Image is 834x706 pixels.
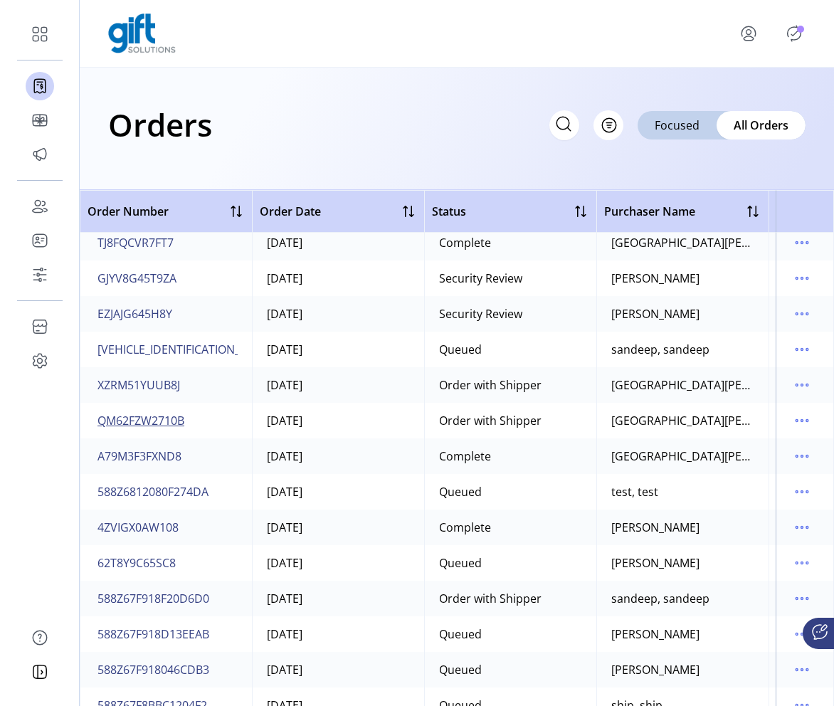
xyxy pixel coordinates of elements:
[252,438,424,474] td: [DATE]
[97,661,209,678] span: 588Z67F918046CDB3
[791,231,813,254] button: menu
[439,376,542,394] div: Order with Shipper
[252,510,424,545] td: [DATE]
[108,14,176,53] img: logo
[95,587,212,610] button: 588Z67F918F20D6D0
[252,545,424,581] td: [DATE]
[97,234,174,251] span: TJ8FQCVR7FT7
[791,587,813,610] button: menu
[95,480,211,503] button: 588Z6812080F274DA
[95,302,175,325] button: EZJAJG645H8Y
[439,661,482,678] div: Queued
[791,552,813,574] button: menu
[97,305,172,322] span: EZJAJG645H8Y
[734,117,788,134] span: All Orders
[611,590,709,607] div: sandeep, sandeep
[439,590,542,607] div: Order with Shipper
[439,305,522,322] div: Security Review
[97,590,209,607] span: 588Z67F918F20D6D0
[783,22,806,45] button: Publisher Panel
[791,623,813,646] button: menu
[97,448,181,465] span: A79M3F3FXND8
[791,516,813,539] button: menu
[611,305,700,322] div: [PERSON_NAME]
[97,341,291,358] span: [VEHICLE_IDENTIFICATION_NUMBER]
[611,626,700,643] div: [PERSON_NAME]
[95,623,212,646] button: 588Z67F918D13EEAB
[252,403,424,438] td: [DATE]
[95,445,184,468] button: A79M3F3FXND8
[252,296,424,332] td: [DATE]
[720,16,783,51] button: menu
[611,448,754,465] div: [GEOGRAPHIC_DATA][PERSON_NAME]
[95,552,179,574] button: 62T8Y9C65SC8
[611,554,700,571] div: [PERSON_NAME]
[95,338,294,361] button: [VEHICLE_IDENTIFICATION_NUMBER]
[97,519,179,536] span: 4ZVIGX0AW108
[791,658,813,681] button: menu
[95,516,181,539] button: 4ZVIGX0AW108
[252,474,424,510] td: [DATE]
[439,483,482,500] div: Queued
[604,203,695,220] span: Purchaser Name
[95,267,179,290] button: GJYV8G45T9ZA
[95,231,176,254] button: TJ8FQCVR7FT7
[655,117,700,134] span: Focused
[97,626,209,643] span: 588Z67F918D13EEAB
[97,270,176,287] span: GJYV8G45T9ZA
[611,483,658,500] div: test, test
[638,111,717,139] div: Focused
[252,260,424,296] td: [DATE]
[611,376,754,394] div: [GEOGRAPHIC_DATA][PERSON_NAME]
[439,448,491,465] div: Complete
[611,270,700,287] div: [PERSON_NAME]
[791,374,813,396] button: menu
[791,302,813,325] button: menu
[611,661,700,678] div: [PERSON_NAME]
[97,412,184,429] span: QM62FZW2710B
[439,234,491,251] div: Complete
[97,554,176,571] span: 62T8Y9C65SC8
[439,341,482,358] div: Queued
[108,100,212,149] h1: Orders
[611,234,754,251] div: [GEOGRAPHIC_DATA][PERSON_NAME]
[432,203,466,220] span: Status
[252,367,424,403] td: [DATE]
[791,445,813,468] button: menu
[611,341,709,358] div: sandeep, sandeep
[791,480,813,503] button: menu
[252,581,424,616] td: [DATE]
[95,374,183,396] button: XZRM51YUUB8J
[439,554,482,571] div: Queued
[439,270,522,287] div: Security Review
[95,658,212,681] button: 588Z67F918046CDB3
[593,110,623,140] button: Filter Button
[95,409,187,432] button: QM62FZW2710B
[791,267,813,290] button: menu
[260,203,321,220] span: Order Date
[252,652,424,687] td: [DATE]
[611,519,700,536] div: [PERSON_NAME]
[439,412,542,429] div: Order with Shipper
[791,409,813,432] button: menu
[611,412,754,429] div: [GEOGRAPHIC_DATA][PERSON_NAME]
[252,225,424,260] td: [DATE]
[439,519,491,536] div: Complete
[252,332,424,367] td: [DATE]
[791,338,813,361] button: menu
[717,111,806,139] div: All Orders
[97,376,180,394] span: XZRM51YUUB8J
[88,203,169,220] span: Order Number
[252,616,424,652] td: [DATE]
[97,483,208,500] span: 588Z6812080F274DA
[439,626,482,643] div: Queued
